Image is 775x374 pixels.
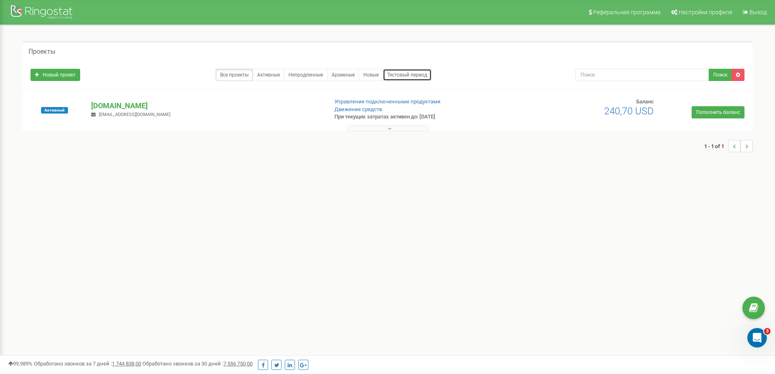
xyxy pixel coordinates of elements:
[593,9,661,15] span: Реферальная программа
[575,69,709,81] input: Поиск
[604,105,654,117] span: 240,70 USD
[41,107,68,114] span: Активный
[764,328,771,335] span: 3
[31,69,80,81] a: Новый проект
[223,361,253,367] u: 7 556 750,00
[692,106,744,118] a: Пополнить баланс
[747,328,767,348] iframe: Intercom live chat
[383,69,432,81] a: Тестовый период
[334,113,504,121] p: При текущих затратах активен до: [DATE]
[284,69,327,81] a: Непродленные
[142,361,253,367] span: Обработано звонков за 30 дней :
[91,101,321,111] p: [DOMAIN_NAME]
[679,9,732,15] span: Настройки профиля
[8,361,33,367] span: 99,989%
[112,361,141,367] u: 1 744 838,00
[704,140,728,152] span: 1 - 1 of 1
[709,69,732,81] button: Поиск
[99,112,170,117] span: [EMAIL_ADDRESS][DOMAIN_NAME]
[253,69,284,81] a: Активные
[749,9,767,15] span: Выход
[34,361,141,367] span: Обработано звонков за 7 дней :
[359,69,383,81] a: Новые
[334,98,441,105] a: Управление подключенными продуктами
[704,132,753,160] nav: ...
[636,98,654,105] span: Баланс
[216,69,253,81] a: Все проекты
[28,48,55,55] h5: Проекты
[327,69,359,81] a: Архивные
[334,106,382,112] a: Движение средств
